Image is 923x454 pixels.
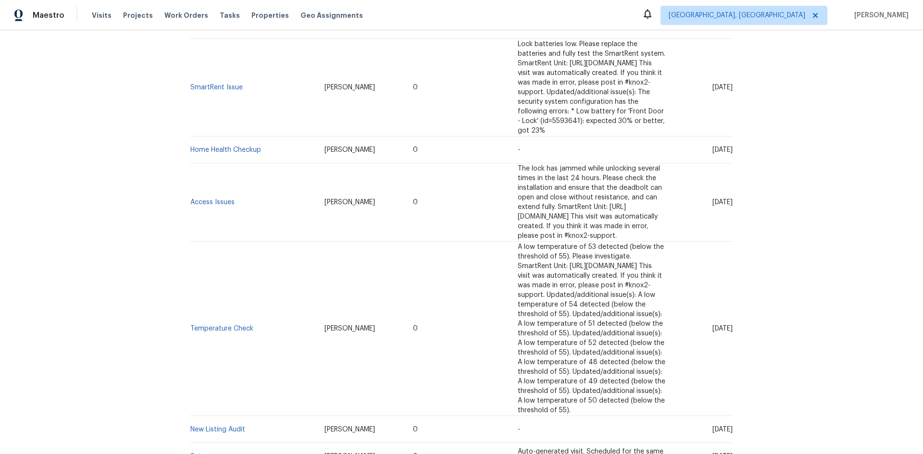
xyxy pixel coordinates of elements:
span: 0 [413,325,418,332]
span: [DATE] [712,325,733,332]
span: [PERSON_NAME] [850,11,909,20]
span: [DATE] [712,426,733,433]
span: 0 [413,147,418,153]
span: Tasks [220,12,240,19]
span: [DATE] [712,84,733,91]
a: Temperature Check [190,325,253,332]
span: [PERSON_NAME] [324,325,375,332]
span: A low temperature of 53 detected (below the threshold of 55). Please investigate. SmartRent Unit:... [518,244,665,414]
span: Visits [92,11,112,20]
a: New Listing Audit [190,426,245,433]
span: 0 [413,426,418,433]
span: 0 [413,199,418,206]
span: [GEOGRAPHIC_DATA], [GEOGRAPHIC_DATA] [669,11,805,20]
span: Projects [123,11,153,20]
span: Work Orders [164,11,208,20]
a: Access Issues [190,199,235,206]
a: Home Health Checkup [190,147,261,153]
span: [PERSON_NAME] [324,147,375,153]
span: 0 [413,84,418,91]
span: [PERSON_NAME] [324,199,375,206]
a: SmartRent Issue [190,84,243,91]
span: Maestro [33,11,64,20]
span: [DATE] [712,199,733,206]
span: [DATE] [712,147,733,153]
span: Geo Assignments [300,11,363,20]
span: The lock has jammed while unlocking several times in the last 24 hours. Please check the installa... [518,165,662,239]
span: [PERSON_NAME] [324,426,375,433]
span: Lock batteries low. Please replace the batteries and fully test the SmartRent system. SmartRent U... [518,41,665,134]
span: [PERSON_NAME] [324,84,375,91]
span: - [518,147,520,153]
span: Properties [251,11,289,20]
span: - [518,426,520,433]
